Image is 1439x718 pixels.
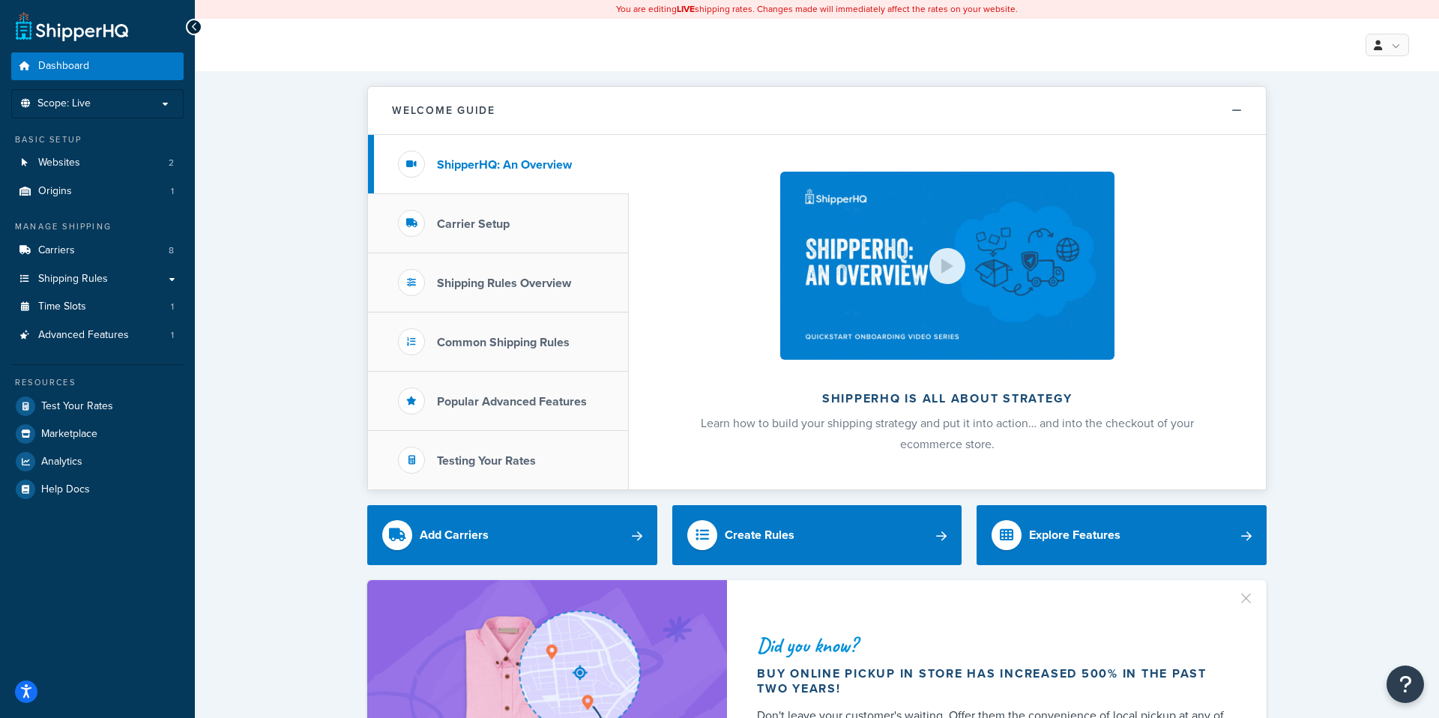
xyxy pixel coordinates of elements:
span: Dashboard [38,60,89,73]
a: Create Rules [672,505,962,565]
span: Scope: Live [37,97,91,110]
span: Analytics [41,456,82,468]
li: Carriers [11,237,184,265]
span: Test Your Rates [41,400,113,413]
span: Marketplace [41,428,97,441]
span: Websites [38,157,80,169]
img: ShipperHQ is all about strategy [780,172,1114,360]
span: Shipping Rules [38,273,108,286]
span: 2 [169,157,174,169]
div: Did you know? [757,635,1231,656]
span: Origins [38,185,72,198]
span: 1 [171,301,174,313]
span: Learn how to build your shipping strategy and put it into action… and into the checkout of your e... [701,414,1194,453]
a: Shipping Rules [11,265,184,293]
a: Origins1 [11,178,184,205]
div: Explore Features [1029,525,1120,546]
div: Buy online pickup in store has increased 500% in the past two years! [757,666,1231,696]
span: 1 [171,185,174,198]
h3: Common Shipping Rules [437,336,570,349]
a: Dashboard [11,52,184,80]
h3: Carrier Setup [437,217,510,231]
li: Time Slots [11,293,184,321]
span: Advanced Features [38,329,129,342]
h3: ShipperHQ: An Overview [437,158,572,172]
div: Resources [11,376,184,389]
a: Add Carriers [367,505,657,565]
b: LIVE [677,2,695,16]
a: Websites2 [11,149,184,177]
h2: Welcome Guide [392,105,495,116]
div: Create Rules [725,525,794,546]
h3: Popular Advanced Features [437,395,587,408]
a: Explore Features [977,505,1267,565]
span: 1 [171,329,174,342]
span: Time Slots [38,301,86,313]
li: Websites [11,149,184,177]
a: Time Slots1 [11,293,184,321]
div: Basic Setup [11,133,184,146]
button: Open Resource Center [1387,666,1424,703]
h2: ShipperHQ is all about strategy [669,392,1226,405]
span: Carriers [38,244,75,257]
a: Advanced Features1 [11,322,184,349]
a: Help Docs [11,476,184,503]
div: Manage Shipping [11,220,184,233]
button: Welcome Guide [368,87,1266,135]
div: Add Carriers [420,525,489,546]
a: Marketplace [11,420,184,447]
a: Analytics [11,448,184,475]
a: Carriers8 [11,237,184,265]
h3: Shipping Rules Overview [437,277,571,290]
h3: Testing Your Rates [437,454,536,468]
li: Advanced Features [11,322,184,349]
a: Test Your Rates [11,393,184,420]
span: 8 [169,244,174,257]
span: Help Docs [41,483,90,496]
li: Origins [11,178,184,205]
